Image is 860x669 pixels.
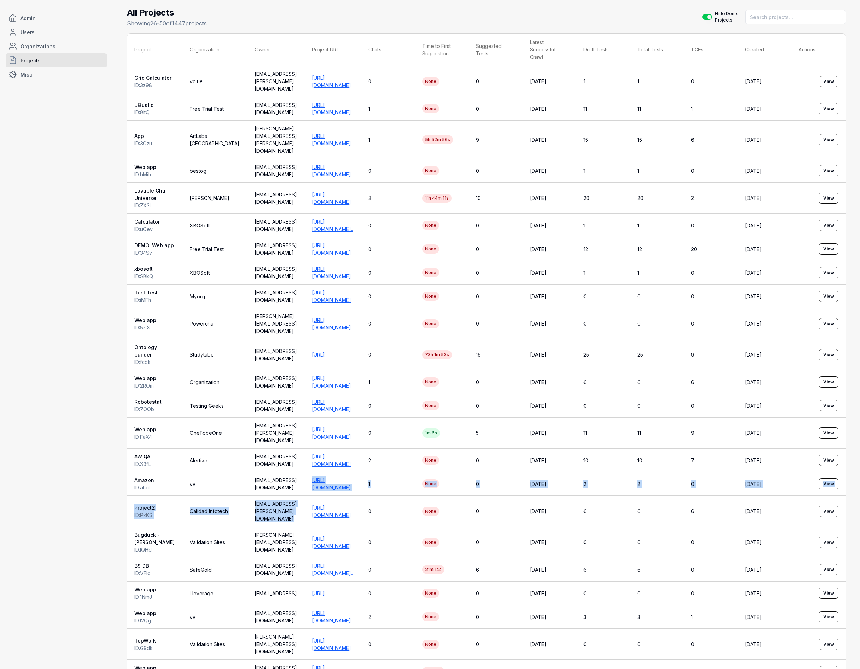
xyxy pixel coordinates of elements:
td: [DATE] [523,370,577,394]
div: ID: 3z98 [134,81,176,89]
span: Admin [20,14,36,22]
th: Owner [248,34,305,66]
span: xbosoft [134,265,153,273]
td: [DATE] [738,308,792,339]
span: None [422,268,439,277]
th: Time to First Suggestion [415,34,469,66]
a: [URL][DOMAIN_NAME] [312,317,351,330]
td: [EMAIL_ADDRESS][DOMAIN_NAME] [248,370,305,394]
th: Suggested Tests [469,34,523,66]
a: [URL][DOMAIN_NAME] [312,536,351,549]
td: 1 [576,214,630,237]
span: 73h 1m 53s [422,350,452,359]
th: Latest Successful Crawl [523,34,577,66]
span: None [422,166,439,175]
span: None [422,377,439,387]
span: Users [20,29,35,36]
td: [DATE] [738,472,792,496]
a: View [819,611,838,622]
button: View [819,376,838,388]
a: View [819,455,838,466]
a: [URL][DOMAIN_NAME] [312,242,351,256]
a: [URL][DOMAIN_NAME].. [312,219,353,232]
td: 0 [361,394,415,418]
td: 0 [469,285,523,308]
a: [URL][DOMAIN_NAME] [312,454,351,467]
td: 20 [684,237,738,261]
td: 0 [469,449,523,472]
td: 12 [630,237,684,261]
a: [URL][DOMAIN_NAME] [312,610,351,624]
td: [EMAIL_ADDRESS][DOMAIN_NAME] [248,261,305,285]
span: AW QA [134,453,150,460]
td: [DATE] [523,308,577,339]
th: Actions [792,34,846,66]
td: 0 [361,159,415,183]
span: Misc [20,71,32,78]
span: None [422,104,439,113]
div: ID: 8itQ [134,109,176,116]
div: ID: hMih [134,171,176,178]
td: 0 [469,237,523,261]
td: [DATE] [523,159,577,183]
td: [DATE] [738,370,792,394]
span: App [134,132,144,140]
td: 6 [684,370,738,394]
span: uQualio [134,101,154,109]
td: 25 [630,339,684,370]
td: 0 [361,527,415,558]
a: Organizations [6,39,107,53]
div: ID: PxKS [134,511,176,519]
td: [DATE] [523,121,577,159]
a: View [819,349,838,360]
td: [EMAIL_ADDRESS][DOMAIN_NAME] [248,449,305,472]
a: Users [6,25,107,39]
span: Lovable Char Universe [134,187,176,202]
td: [DATE] [738,496,792,527]
th: Organization [183,34,248,66]
a: [URL][DOMAIN_NAME] [312,133,351,146]
span: None [422,479,439,488]
td: [EMAIL_ADDRESS][DOMAIN_NAME] [248,159,305,183]
td: volue [183,66,248,97]
td: [PERSON_NAME][EMAIL_ADDRESS][DOMAIN_NAME] [248,527,305,558]
a: View [819,427,838,439]
button: View [819,134,838,145]
td: 15 [576,121,630,159]
td: [PERSON_NAME] [183,183,248,214]
td: 0 [469,496,523,527]
div: ID: X3fL [134,460,176,468]
button: View [819,400,838,411]
td: 10 [576,449,630,472]
a: [URL][DOMAIN_NAME] [312,191,351,205]
th: Project URL [305,34,361,66]
a: Admin [6,11,107,25]
td: XBOSoft [183,214,248,237]
td: 0 [361,237,415,261]
a: [URL][DOMAIN_NAME].. [312,102,353,115]
td: 15 [630,121,684,159]
th: Created [738,34,792,66]
span: Organizations [20,43,55,50]
a: View [819,291,838,302]
td: 1 [361,472,415,496]
div: ID: ZX3L [134,202,176,209]
a: [URL][DOMAIN_NAME] [312,638,351,651]
span: None [422,292,439,301]
div: ID: 5zlX [134,324,176,331]
td: 7 [684,449,738,472]
td: 2 [630,472,684,496]
a: View [819,103,838,114]
td: 0 [630,285,684,308]
button: View [819,243,838,255]
td: 11 [630,97,684,121]
td: 1 [684,97,738,121]
td: [DATE] [738,261,792,285]
a: [URL][DOMAIN_NAME] [312,399,351,412]
td: [DATE] [738,159,792,183]
td: 0 [684,308,738,339]
td: [DATE] [738,214,792,237]
td: 11 [576,418,630,449]
td: 1 [576,159,630,183]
